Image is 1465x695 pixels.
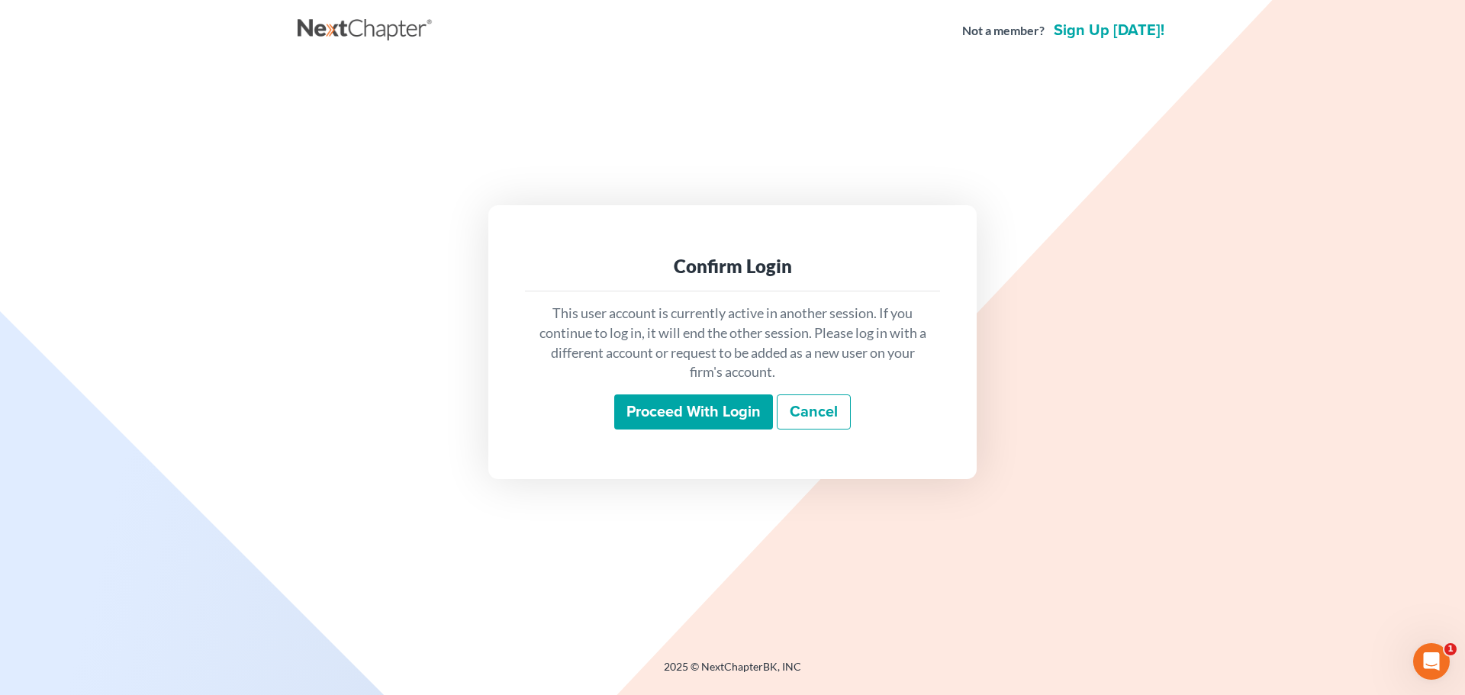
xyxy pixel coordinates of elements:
[1444,643,1457,655] span: 1
[537,304,928,382] p: This user account is currently active in another session. If you continue to log in, it will end ...
[1413,643,1450,680] iframe: Intercom live chat
[777,394,851,430] a: Cancel
[298,659,1167,687] div: 2025 © NextChapterBK, INC
[537,254,928,278] div: Confirm Login
[1051,23,1167,38] a: Sign up [DATE]!
[962,22,1045,40] strong: Not a member?
[614,394,773,430] input: Proceed with login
